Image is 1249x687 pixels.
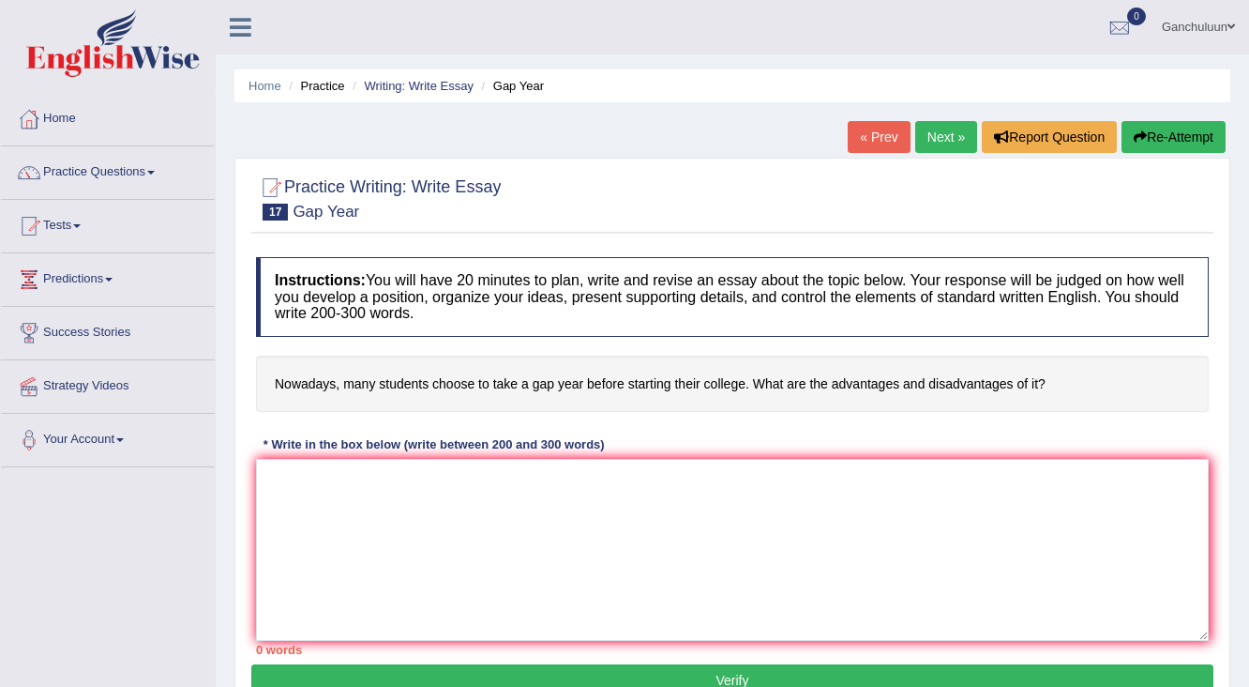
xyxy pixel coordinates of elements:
[256,641,1209,659] div: 0 words
[1,93,215,140] a: Home
[1,200,215,247] a: Tests
[915,121,977,153] a: Next »
[263,204,288,221] span: 17
[1,414,215,461] a: Your Account
[256,257,1209,337] h4: You will have 20 minutes to plan, write and revise an essay about the topic below. Your response ...
[1,146,215,193] a: Practice Questions
[1121,121,1226,153] button: Re-Attempt
[1,253,215,300] a: Predictions
[293,203,359,221] small: Gap Year
[1,307,215,354] a: Success Stories
[256,174,501,221] h2: Practice Writing: Write Essay
[1,360,215,407] a: Strategy Videos
[1127,8,1146,25] span: 0
[256,356,1209,413] h4: Nowadays, many students choose to take a gap year before starting their college. What are the adv...
[275,272,366,288] b: Instructions:
[982,121,1117,153] button: Report Question
[477,77,544,95] li: Gap Year
[248,79,281,93] a: Home
[256,435,611,453] div: * Write in the box below (write between 200 and 300 words)
[848,121,910,153] a: « Prev
[284,77,344,95] li: Practice
[364,79,474,93] a: Writing: Write Essay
